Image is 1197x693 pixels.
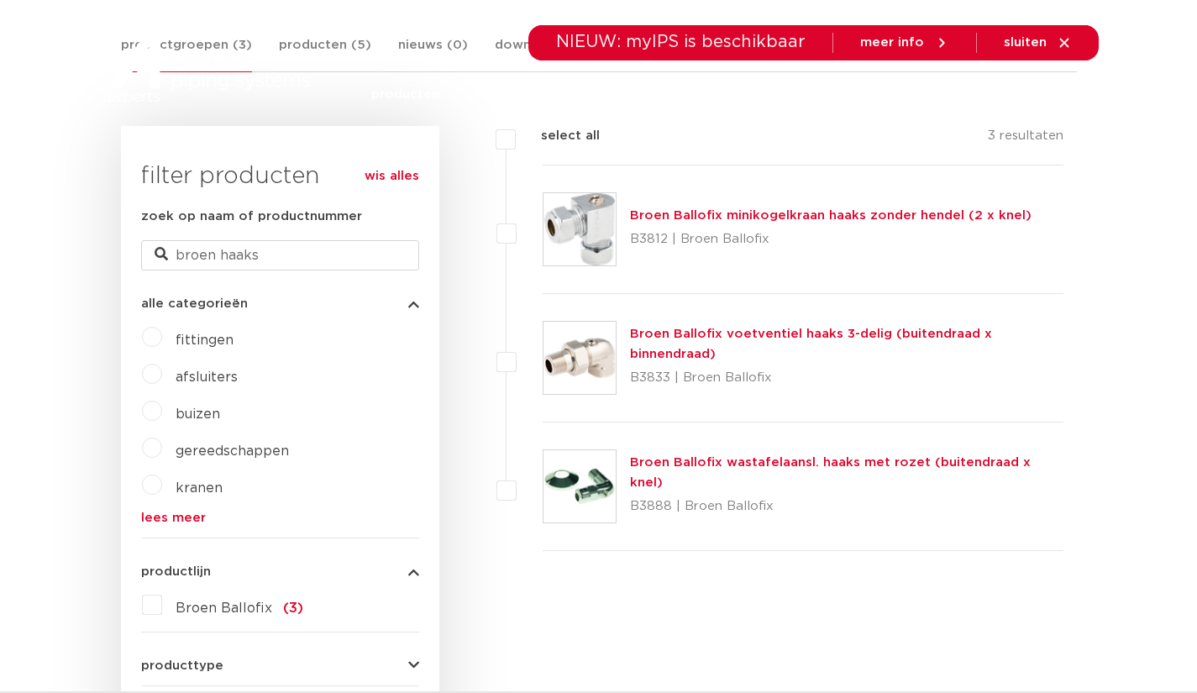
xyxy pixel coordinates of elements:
[141,297,248,310] span: alle categorieën
[141,565,211,578] span: productlijn
[141,659,223,672] span: producttype
[176,370,238,384] a: afsluiters
[874,60,932,129] a: over ons
[176,407,220,421] a: buizen
[473,60,527,129] a: markten
[371,60,439,129] a: producten
[860,36,924,49] span: meer info
[543,193,616,265] img: Thumbnail for Broen Ballofix minikogelkraan haaks zonder hendel (2 x knel)
[787,60,841,129] a: services
[543,450,616,522] img: Thumbnail for Broen Ballofix wastafelaansl. haaks met rozet (buitendraad x knel)
[176,601,272,615] span: Broen Ballofix
[560,60,648,129] a: toepassingen
[141,207,362,227] label: zoek op naam of productnummer
[176,481,223,495] a: kranen
[141,160,419,193] h3: filter producten
[682,60,753,129] a: downloads
[1004,36,1047,49] span: sluiten
[365,166,419,186] a: wis alles
[141,240,419,270] input: zoeken
[141,659,419,672] button: producttype
[630,456,1031,489] a: Broen Ballofix wastafelaansl. haaks met rozet (buitendraad x knel)
[543,322,616,394] img: Thumbnail for Broen Ballofix voetventiel haaks 3-delig (buitendraad x binnendraad)
[988,126,1063,152] p: 3 resultaten
[556,34,806,50] span: NIEUW: myIPS is beschikbaar
[176,444,289,458] a: gereedschappen
[283,601,303,615] span: (3)
[630,328,992,360] a: Broen Ballofix voetventiel haaks 3-delig (buitendraad x binnendraad)
[630,226,1032,253] p: B3812 | Broen Ballofix
[1004,35,1072,50] a: sluiten
[176,333,234,347] a: fittingen
[1016,55,1033,134] div: my IPS
[516,126,600,146] label: select all
[141,565,419,578] button: productlijn
[630,365,1064,391] p: B3833 | Broen Ballofix
[371,60,932,129] nav: Menu
[141,297,419,310] button: alle categorieën
[630,493,1064,520] p: B3888 | Broen Ballofix
[141,512,419,524] a: lees meer
[860,35,949,50] a: meer info
[630,209,1032,222] a: Broen Ballofix minikogelkraan haaks zonder hendel (2 x knel)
